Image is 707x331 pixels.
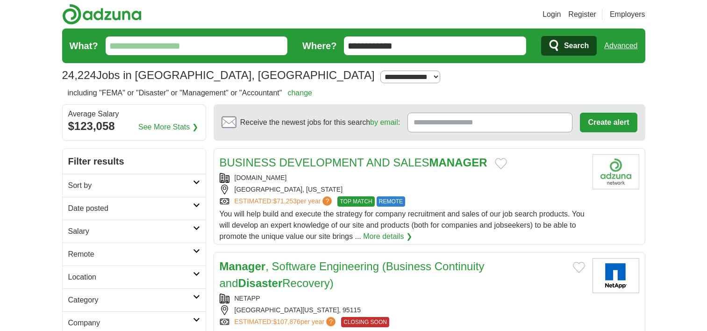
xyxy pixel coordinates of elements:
img: NetApp logo [593,258,639,293]
button: Add to favorite jobs [495,158,507,169]
strong: Manager [220,260,266,273]
a: Salary [63,220,206,243]
button: Create alert [580,113,637,132]
div: $123,058 [68,118,200,135]
a: Advanced [604,36,637,55]
div: [DOMAIN_NAME] [220,173,585,183]
img: Adzuna logo [62,4,142,25]
span: ? [326,317,336,326]
h2: Date posted [68,203,193,214]
a: Remote [63,243,206,266]
a: ESTIMATED:$107,876per year? [235,317,338,327]
span: Search [564,36,589,55]
div: Average Salary [68,110,200,118]
h2: Salary [68,226,193,237]
img: Company logo [593,154,639,189]
a: by email [370,118,398,126]
a: See More Stats ❯ [138,122,198,133]
span: You will help build and execute the strategy for company recruitment and sales of our job search ... [220,210,585,240]
span: Receive the newest jobs for this search : [240,117,400,128]
h2: Remote [68,249,193,260]
h2: Category [68,295,193,306]
strong: MANAGER [429,156,487,169]
span: ? [322,196,332,206]
h2: Location [68,272,193,283]
h2: including "FEMA" or "Disaster" or "Management" or "Accountant" [68,87,312,99]
span: CLOSING SOON [341,317,389,327]
a: Category [63,288,206,311]
button: Add to favorite jobs [573,262,585,273]
h1: Jobs in [GEOGRAPHIC_DATA], [GEOGRAPHIC_DATA] [62,69,375,81]
a: change [287,89,312,97]
h2: Company [68,317,193,329]
a: More details ❯ [363,231,412,242]
strong: Disaster [238,277,283,289]
a: Login [543,9,561,20]
a: NETAPP [235,295,260,302]
span: TOP MATCH [337,196,374,207]
label: What? [70,39,98,53]
h2: Filter results [63,149,206,174]
a: Sort by [63,174,206,197]
a: ESTIMATED:$71,253per year? [235,196,334,207]
a: Location [63,266,206,288]
button: Search [541,36,597,56]
a: Manager, Software Engineering (Business Continuity andDisasterRecovery) [220,260,485,289]
a: Register [568,9,596,20]
div: [GEOGRAPHIC_DATA][US_STATE], 95115 [220,305,585,315]
a: Date posted [63,197,206,220]
a: Employers [610,9,645,20]
span: $107,876 [273,318,300,325]
span: $71,253 [273,197,297,205]
label: Where? [302,39,336,53]
a: BUSINESS DEVELOPMENT AND SALESMANAGER [220,156,487,169]
div: [GEOGRAPHIC_DATA], [US_STATE] [220,185,585,194]
span: REMOTE [377,196,405,207]
span: 24,224 [62,67,96,84]
h2: Sort by [68,180,193,191]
